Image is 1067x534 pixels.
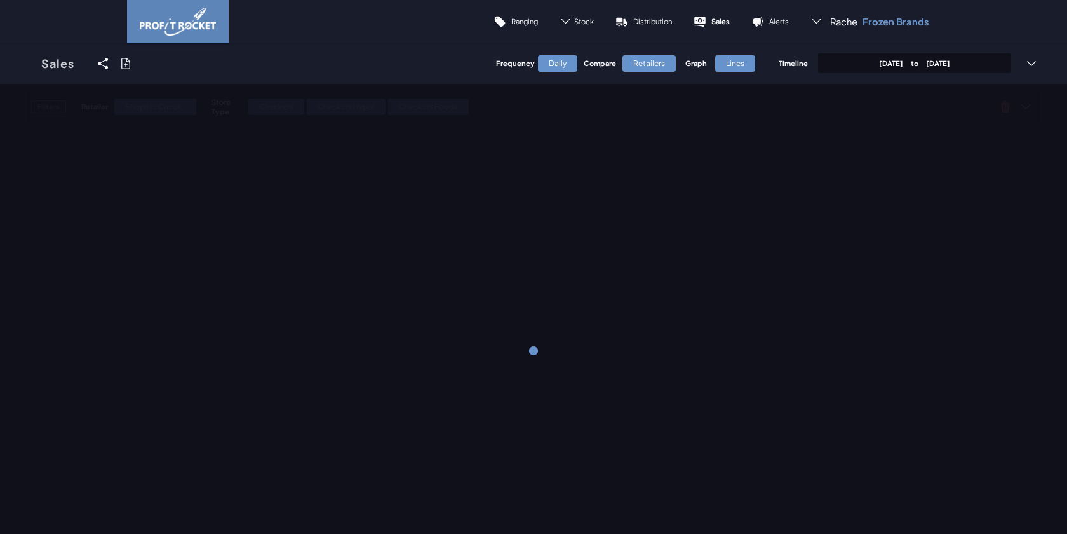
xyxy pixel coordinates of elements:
[741,6,800,37] a: Alerts
[622,55,676,72] div: Retailers
[879,58,950,68] p: [DATE] [DATE]
[538,55,577,72] div: Daily
[903,58,926,67] span: to
[711,17,730,26] p: Sales
[574,17,594,26] span: Stock
[511,17,538,26] p: Ranging
[862,15,929,28] p: Frozen Brands
[769,17,789,26] p: Alerts
[683,6,741,37] a: Sales
[685,58,709,68] h4: Graph
[584,58,616,68] h4: Compare
[483,6,549,37] a: Ranging
[715,55,755,72] div: Lines
[830,15,857,28] span: Rache
[605,6,683,37] a: Distribution
[779,58,808,68] h4: Timeline
[140,8,216,36] img: image
[633,17,672,26] p: Distribution
[25,43,90,84] a: Sales
[496,58,532,68] h4: Frequency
